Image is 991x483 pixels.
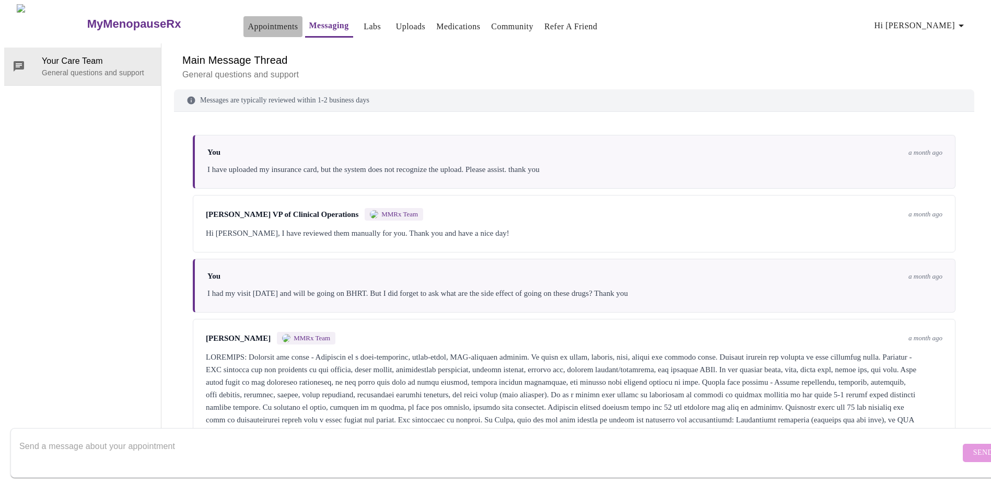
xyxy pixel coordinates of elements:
[392,16,430,37] button: Uploads
[364,19,381,34] a: Labs
[17,4,86,43] img: MyMenopauseRx Logo
[19,436,960,469] textarea: Send a message about your appointment
[908,210,942,218] span: a month ago
[174,89,974,112] div: Messages are typically reviewed within 1-2 business days
[908,334,942,342] span: a month ago
[182,68,966,81] p: General questions and support
[540,16,602,37] button: Refer a Friend
[870,15,972,36] button: Hi [PERSON_NAME]
[432,16,484,37] button: Medications
[42,67,153,78] p: General questions and support
[87,17,181,31] h3: MyMenopauseRx
[544,19,598,34] a: Refer a Friend
[309,18,349,33] a: Messaging
[206,334,271,343] span: [PERSON_NAME]
[207,272,220,281] span: You
[4,48,161,85] div: Your Care TeamGeneral questions and support
[381,210,418,218] span: MMRx Team
[282,334,290,342] img: MMRX
[908,148,942,157] span: a month ago
[207,163,942,176] div: I have uploaded my insurance card, but the system does not recognize the upload. Please assist. t...
[487,16,538,37] button: Community
[396,19,426,34] a: Uploads
[248,19,298,34] a: Appointments
[207,148,220,157] span: You
[86,6,223,42] a: MyMenopauseRx
[243,16,302,37] button: Appointments
[182,52,966,68] h6: Main Message Thread
[356,16,389,37] button: Labs
[207,287,942,300] div: I had my visit [DATE] and will be going on BHRT. But I did forget to ask what are the side effect...
[206,210,358,219] span: [PERSON_NAME] VP of Clinical Operations
[491,19,533,34] a: Community
[875,18,967,33] span: Hi [PERSON_NAME]
[370,210,378,218] img: MMRX
[42,55,153,67] span: Your Care Team
[305,15,353,38] button: Messaging
[908,272,942,281] span: a month ago
[206,227,942,239] div: Hi [PERSON_NAME], I have reviewed them manually for you. Thank you and have a nice day!
[436,19,480,34] a: Medications
[294,334,330,342] span: MMRx Team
